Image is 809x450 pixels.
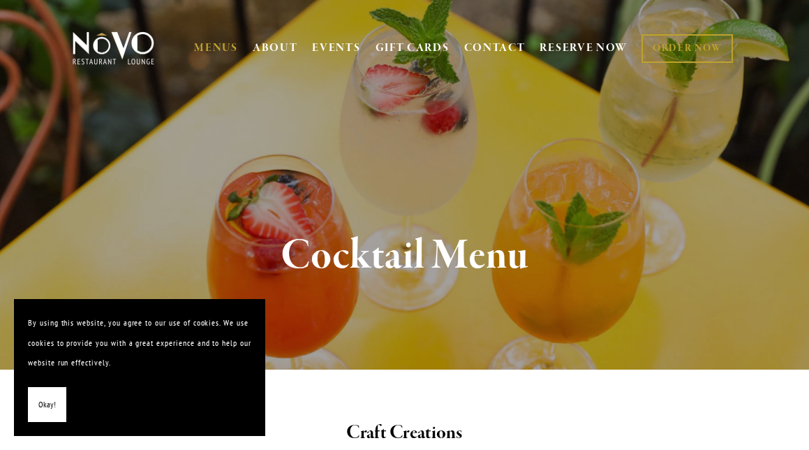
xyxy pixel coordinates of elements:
a: RESERVE NOW [540,35,628,61]
section: Cookie banner [14,299,265,436]
h2: Craft Creations [90,419,719,448]
a: EVENTS [312,41,360,55]
p: By using this website, you agree to our use of cookies. We use cookies to provide you with a grea... [28,313,251,373]
a: MENUS [194,41,238,55]
img: Novo Restaurant &amp; Lounge [70,31,157,66]
a: ABOUT [253,41,298,55]
span: Okay! [38,395,56,415]
a: ORDER NOW [641,34,733,63]
button: Okay! [28,387,66,423]
a: CONTACT [464,35,526,61]
h1: Cocktail Menu [90,233,719,279]
a: GIFT CARDS [376,35,450,61]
